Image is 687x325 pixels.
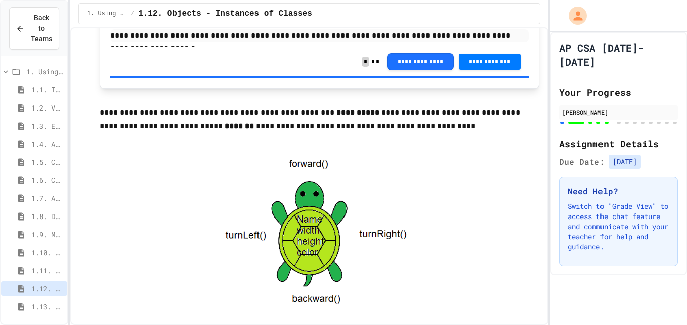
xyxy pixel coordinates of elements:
div: My Account [558,4,589,27]
span: 1.13. Creating and Initializing Objects: Constructors [31,301,63,312]
span: 1.12. Objects - Instances of Classes [138,8,312,20]
span: 1.4. Assignment and Input [31,139,63,149]
p: Switch to "Grade View" to access the chat feature and communicate with your teacher for help and ... [568,201,669,252]
h2: Assignment Details [559,137,678,151]
button: Back to Teams [9,7,59,50]
span: 1.2. Variables and Data Types [31,102,63,113]
span: 1.7. APIs and Libraries [31,193,63,203]
h1: AP CSA [DATE]-[DATE] [559,41,678,69]
span: Back to Teams [31,13,52,44]
span: 1. Using Objects and Methods [26,66,63,77]
span: 1.1. Introduction to Algorithms, Programming, and Compilers [31,84,63,95]
span: 1.10. Calling Class Methods [31,247,63,258]
div: [PERSON_NAME] [562,107,675,117]
span: 1.3. Expressions and Output [New] [31,121,63,131]
span: 1.6. Compound Assignment Operators [31,175,63,185]
span: Due Date: [559,156,605,168]
span: 1.12. Objects - Instances of Classes [31,283,63,294]
span: [DATE] [609,155,641,169]
span: 1.5. Casting and Ranges of Values [31,157,63,167]
span: / [131,10,134,18]
span: 1. Using Objects and Methods [87,10,127,18]
h2: Your Progress [559,85,678,99]
h3: Need Help? [568,185,669,197]
span: 1.8. Documentation with Comments and Preconditions [31,211,63,222]
span: 1.9. Method Signatures [31,229,63,240]
span: 1.11. Using the Math Class [31,265,63,276]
